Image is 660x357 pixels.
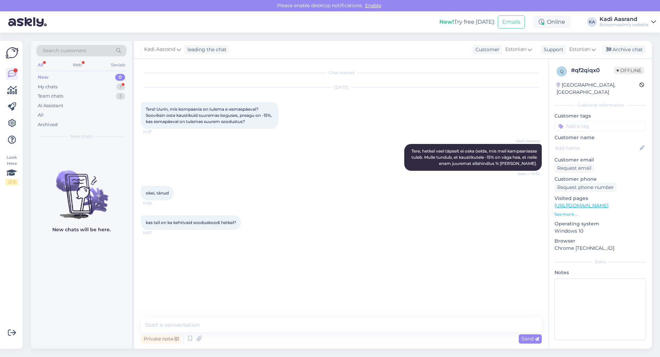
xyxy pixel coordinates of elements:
b: New! [439,19,454,25]
span: okei, tänud [146,190,169,196]
div: Look Here [5,154,18,185]
div: All [36,60,44,69]
span: Estonian [505,46,526,53]
div: 0 [115,74,125,81]
span: Send [521,336,539,342]
div: Customer information [554,102,646,108]
div: Archive chat [602,45,646,54]
div: KA [587,17,597,27]
div: 2 / 3 [5,179,18,185]
p: Customer name [554,134,646,141]
span: Offline [614,67,644,74]
p: Browser [554,237,646,245]
input: Add a tag [554,121,646,131]
img: No chats [31,158,132,220]
p: Customer tags [554,112,646,120]
span: q [560,69,563,74]
div: Customer [473,46,499,53]
div: Support [541,46,563,53]
p: See more ... [554,211,646,217]
div: Archived [38,121,58,128]
div: All [38,112,44,119]
div: [DATE] [141,84,542,90]
p: Customer phone [554,176,646,183]
span: New chats [70,133,92,140]
p: Operating system [554,220,646,227]
input: Add name [555,144,638,152]
span: Tere, hetkel veel täpselt ei oska öelda, mis meil kampaaniasse tuleb. Mulle tundub, et kaustikute... [411,148,538,166]
span: 14:37 [143,230,169,235]
div: Request email [554,164,594,173]
span: Kadi Aasrand [144,46,175,53]
div: # qf2qiqx0 [571,66,614,75]
div: Web [71,60,83,69]
div: Kadi Aasrand [599,16,648,22]
span: 14:36 [143,201,169,206]
p: Windows 10 [554,227,646,235]
div: 1 [117,83,125,90]
span: 14:27 [143,129,169,134]
div: Büroomaailm's website [599,22,648,27]
div: Extra [554,259,646,265]
div: New [38,74,48,81]
p: Visited pages [554,195,646,202]
div: Chat started [141,70,542,76]
span: Estonian [569,46,590,53]
span: Tere! Uurin, mis kompaania on tulema e-esmaspäeval? Sooviksin osta kaustikuid suuremas koguses, p... [146,107,273,124]
div: Private note [141,334,181,344]
div: Team chats [38,93,63,100]
div: My chats [38,83,57,90]
span: Search customers [43,47,86,54]
button: Emails [498,15,525,29]
span: Kadi Aasrand [514,138,540,144]
div: leading the chat [185,46,227,53]
div: Request phone number [554,183,617,192]
div: Socials [110,60,126,69]
p: Notes [554,269,646,276]
span: Enable [363,2,383,9]
span: kas teil on ka kehtivaid sooduskoodi hetkel? [146,220,236,225]
div: AI Assistant [38,102,63,109]
div: 3 [116,93,125,100]
img: Askly Logo [5,46,19,59]
a: [URL][DOMAIN_NAME] [554,202,608,209]
p: New chats will be here. [52,226,111,233]
a: Kadi AasrandBüroomaailm's website [599,16,656,27]
p: Chrome [TECHNICAL_ID] [554,245,646,252]
div: Online [533,16,571,28]
span: Seen ✓ 14:32 [514,171,540,176]
p: Customer email [554,156,646,164]
div: Try free [DATE]: [439,18,495,26]
div: [GEOGRAPHIC_DATA], [GEOGRAPHIC_DATA] [557,81,639,96]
